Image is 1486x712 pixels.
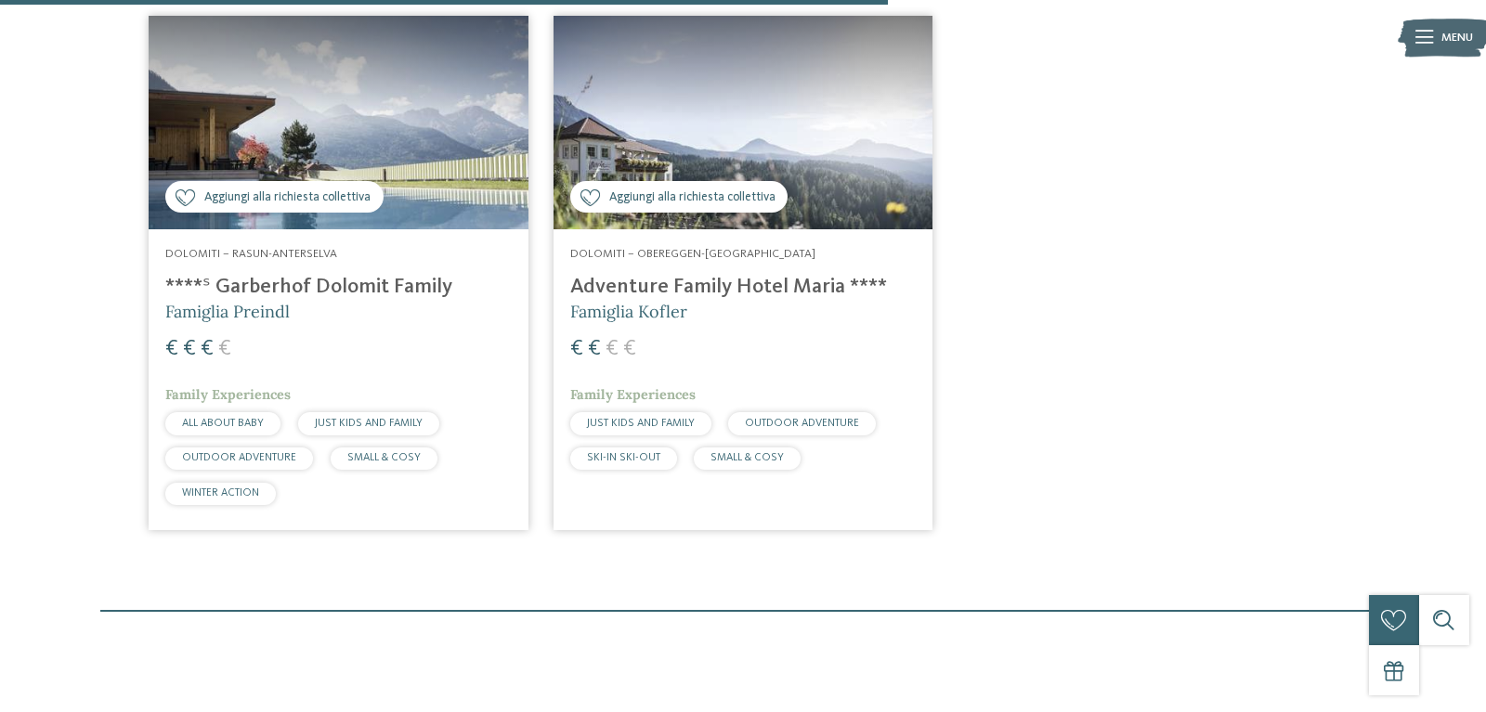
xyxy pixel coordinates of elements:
[182,418,264,429] span: ALL ABOUT BABY
[165,275,511,300] h4: ****ˢ Garberhof Dolomit Family
[745,418,859,429] span: OUTDOOR ADVENTURE
[315,418,423,429] span: JUST KIDS AND FAMILY
[182,487,259,498] span: WINTER ACTION
[165,248,337,260] span: Dolomiti – Rasun-Anterselva
[587,418,695,429] span: JUST KIDS AND FAMILY
[606,338,619,360] span: €
[588,338,601,360] span: €
[201,338,214,360] span: €
[165,386,291,403] span: Family Experiences
[554,16,932,530] a: Cercate un hotel per famiglie? Qui troverete solo i migliori! Aggiungi alla richiesta collettiva ...
[165,338,178,360] span: €
[554,16,932,229] img: Adventure Family Hotel Maria ****
[149,16,528,229] img: Cercate un hotel per famiglie? Qui troverete solo i migliori!
[570,275,916,300] h4: Adventure Family Hotel Maria ****
[218,338,231,360] span: €
[165,301,290,322] span: Famiglia Preindl
[623,338,636,360] span: €
[570,386,696,403] span: Family Experiences
[710,452,784,463] span: SMALL & COSY
[570,338,583,360] span: €
[182,452,296,463] span: OUTDOOR ADVENTURE
[609,189,776,207] span: Aggiungi alla richiesta collettiva
[347,452,421,463] span: SMALL & COSY
[570,301,687,322] span: Famiglia Kofler
[183,338,196,360] span: €
[204,189,371,207] span: Aggiungi alla richiesta collettiva
[149,16,528,530] a: Cercate un hotel per famiglie? Qui troverete solo i migliori! Aggiungi alla richiesta collettiva ...
[570,248,815,260] span: Dolomiti – Obereggen-[GEOGRAPHIC_DATA]
[587,452,660,463] span: SKI-IN SKI-OUT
